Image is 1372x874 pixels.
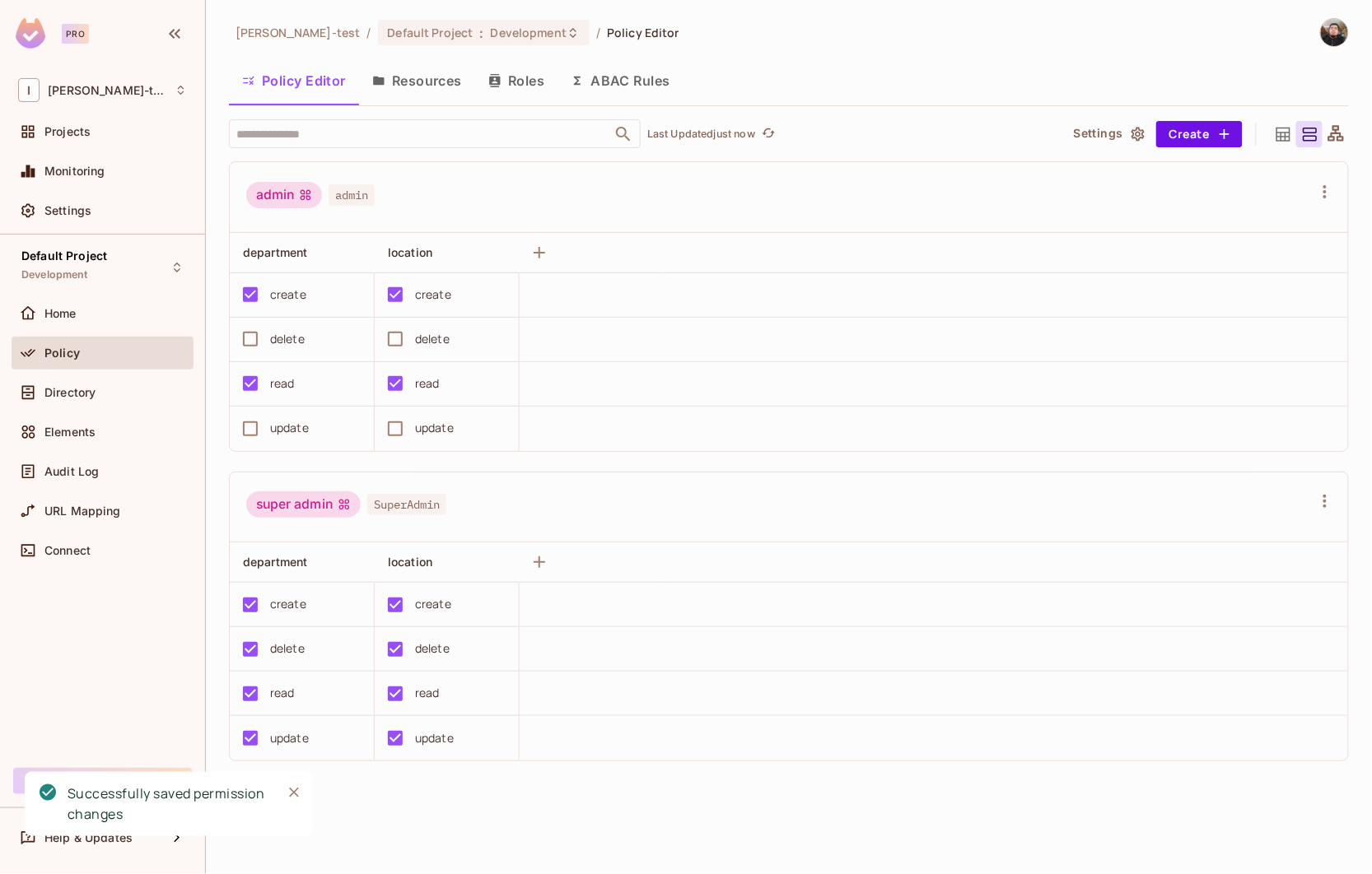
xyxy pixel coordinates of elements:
[246,182,322,208] div: admin
[44,307,77,320] span: Home
[415,684,440,702] div: read
[415,374,440,393] div: read
[18,78,40,102] span: I
[755,124,778,144] span: Click to refresh data
[388,25,474,40] span: Default Project
[607,25,679,40] span: Policy Editor
[491,25,567,40] span: Development
[612,123,635,146] button: Open
[359,60,475,101] button: Resources
[479,26,485,40] span: :
[229,60,359,101] button: Policy Editor
[366,25,371,40] li: /
[243,555,308,569] span: department
[246,491,361,518] div: super admin
[1156,121,1243,147] button: Create
[415,595,451,613] div: create
[367,494,446,515] span: SuperAdmin
[44,465,99,478] span: Audit Log
[270,639,305,658] div: delete
[270,286,306,304] div: create
[270,419,309,437] div: update
[558,60,684,101] button: ABAC Rules
[415,639,450,658] div: delete
[16,18,45,49] img: SReyMgAAAABJRU5ErkJggg==
[388,245,432,259] span: location
[415,286,451,304] div: create
[270,595,306,613] div: create
[44,204,91,217] span: Settings
[1321,19,1348,46] img: Ignacio Suarez
[762,126,776,142] span: refresh
[44,544,91,557] span: Connect
[388,555,432,569] span: location
[329,184,375,206] span: admin
[415,419,454,437] div: update
[236,25,360,40] span: the active workspace
[270,729,309,747] div: update
[1067,121,1150,147] button: Settings
[48,84,166,97] span: Workspace: Ignacio-test
[282,780,306,805] button: Close
[62,24,89,44] div: Pro
[21,268,88,281] span: Development
[243,245,308,259] span: department
[44,125,91,138] span: Projects
[758,124,778,144] button: refresh
[68,783,268,825] div: Successfully saved permission changes
[270,684,295,702] div: read
[44,504,121,518] span: URL Mapping
[475,60,558,101] button: Roles
[415,729,454,747] div: update
[44,165,105,178] span: Monitoring
[415,330,450,348] div: delete
[44,425,96,439] span: Elements
[44,346,80,360] span: Policy
[270,374,295,393] div: read
[44,386,96,399] span: Directory
[647,128,755,141] p: Last Updated just now
[596,25,600,40] li: /
[270,330,305,348] div: delete
[21,249,107,263] span: Default Project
